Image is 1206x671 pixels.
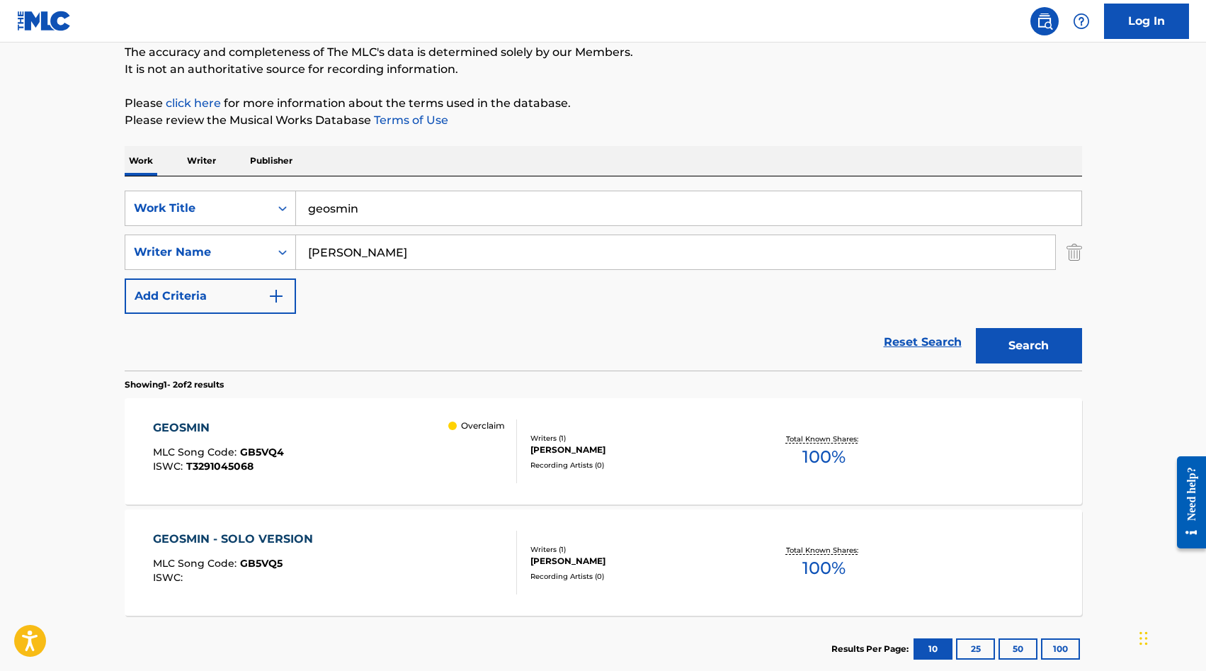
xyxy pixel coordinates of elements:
[530,433,744,444] div: Writers ( 1 )
[125,509,1082,616] a: GEOSMIN - SOLO VERSIONMLC Song Code:GB5VQ5ISWC:Writers (1)[PERSON_NAME]Recording Artists (0)Total...
[153,557,240,570] span: MLC Song Code :
[186,460,254,473] span: T3291045068
[461,419,505,432] p: Overclaim
[530,544,744,555] div: Writers ( 1 )
[802,556,846,581] span: 100 %
[1135,603,1206,671] iframe: Chat Widget
[153,419,284,436] div: GEOSMIN
[976,328,1082,363] button: Search
[134,200,261,217] div: Work Title
[125,191,1082,371] form: Search Form
[153,571,186,584] span: ISWC :
[125,95,1082,112] p: Please for more information about the terms used in the database.
[1066,235,1082,270] img: Delete Criterion
[1041,638,1080,660] button: 100
[1036,13,1053,30] img: search
[1139,617,1148,660] div: Drag
[530,460,744,470] div: Recording Artists ( 0 )
[530,571,744,582] div: Recording Artists ( 0 )
[877,327,969,358] a: Reset Search
[125,44,1082,61] p: The accuracy and completeness of The MLC's data is determined solely by our Members.
[125,112,1082,129] p: Please review the Musical Works Database
[125,278,296,314] button: Add Criteria
[125,146,157,176] p: Work
[153,446,240,458] span: MLC Song Code :
[240,446,284,458] span: GB5VQ4
[166,96,221,110] a: click here
[246,146,297,176] p: Publisher
[125,378,224,391] p: Showing 1 - 2 of 2 results
[1030,7,1059,35] a: Public Search
[134,244,261,261] div: Writer Name
[268,288,285,305] img: 9d2ae6d4665cec9f34b9.svg
[802,444,846,470] span: 100 %
[371,113,448,127] a: Terms of Use
[1104,4,1189,39] a: Log In
[956,638,995,660] button: 25
[125,61,1082,78] p: It is not an authoritative source for recording information.
[1166,445,1206,559] iframe: Resource Center
[240,557,283,570] span: GB5VQ5
[17,11,72,31] img: MLC Logo
[786,545,862,556] p: Total Known Shares:
[153,531,320,548] div: GEOSMIN - SOLO VERSION
[1067,7,1096,35] div: Help
[183,146,220,176] p: Writer
[914,638,952,660] button: 10
[999,638,1037,660] button: 50
[530,444,744,456] div: [PERSON_NAME]
[125,398,1082,504] a: GEOSMINMLC Song Code:GB5VQ4ISWC:T3291045068 OverclaimWriters (1)[PERSON_NAME]Recording Artists (0...
[153,460,186,473] span: ISWC :
[786,434,862,444] p: Total Known Shares:
[831,643,912,655] p: Results Per Page:
[530,555,744,568] div: [PERSON_NAME]
[1073,13,1090,30] img: help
